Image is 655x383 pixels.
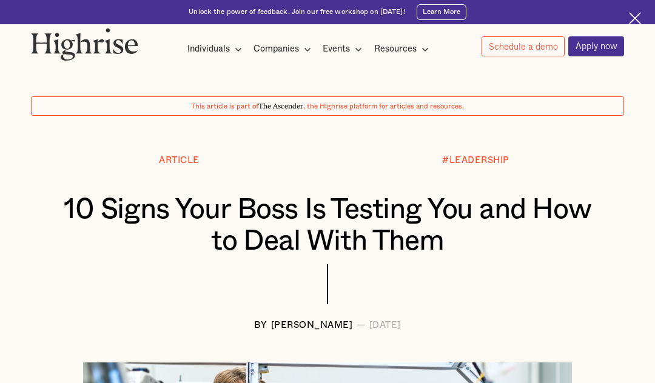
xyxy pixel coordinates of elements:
span: The Ascender [258,101,303,109]
a: Schedule a demo [482,36,565,56]
div: Unlock the power of feedback. Join our free workshop on [DATE]! [189,7,405,17]
div: [PERSON_NAME] [271,321,353,330]
div: Events [323,42,366,56]
div: Companies [254,42,299,56]
div: Resources [374,42,432,56]
div: Resources [374,42,417,56]
div: #LEADERSHIP [442,156,509,165]
div: Events [323,42,350,56]
span: , the Highrise platform for articles and resources. [303,103,464,110]
div: BY [254,321,267,330]
a: Learn More [417,4,466,20]
div: — [357,321,366,330]
div: Companies [254,42,315,56]
h1: 10 Signs Your Boss Is Testing You and How to Deal With Them [56,194,599,257]
div: Article [159,156,200,165]
div: Individuals [187,42,230,56]
a: Apply now [568,36,624,56]
span: This article is part of [191,103,258,110]
div: [DATE] [369,321,401,330]
img: Highrise logo [31,28,138,60]
div: Individuals [187,42,246,56]
img: Cross icon [629,12,641,24]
